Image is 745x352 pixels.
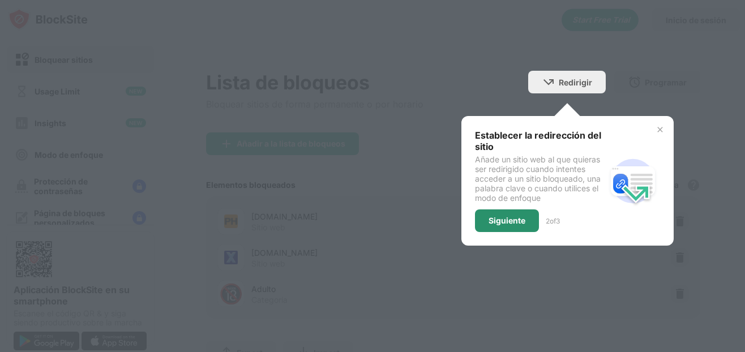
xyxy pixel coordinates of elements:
div: 2 of 3 [546,217,560,225]
div: Siguiente [489,216,525,225]
img: x-button.svg [656,125,665,134]
img: redirect.svg [606,154,660,208]
div: Añade un sitio web al que quieras ser redirigido cuando intentes acceder a un sitio bloqueado, un... [475,154,606,203]
div: Establecer la redirección del sitio [475,130,606,152]
div: Redirigir [559,78,592,87]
